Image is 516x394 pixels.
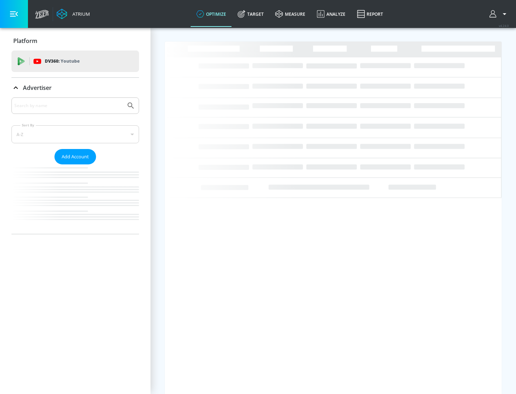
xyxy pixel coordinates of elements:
[11,78,139,98] div: Advertiser
[11,51,139,72] div: DV360: Youtube
[61,57,80,65] p: Youtube
[70,11,90,17] div: Atrium
[351,1,389,27] a: Report
[232,1,269,27] a: Target
[20,123,36,128] label: Sort By
[45,57,80,65] p: DV360:
[14,101,123,110] input: Search by name
[13,37,37,45] p: Platform
[62,153,89,161] span: Add Account
[11,125,139,143] div: A-Z
[54,149,96,164] button: Add Account
[11,31,139,51] div: Platform
[269,1,311,27] a: measure
[23,84,52,92] p: Advertiser
[191,1,232,27] a: optimize
[57,9,90,19] a: Atrium
[311,1,351,27] a: Analyze
[11,164,139,234] nav: list of Advertiser
[499,24,509,28] span: v 4.24.0
[11,97,139,234] div: Advertiser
